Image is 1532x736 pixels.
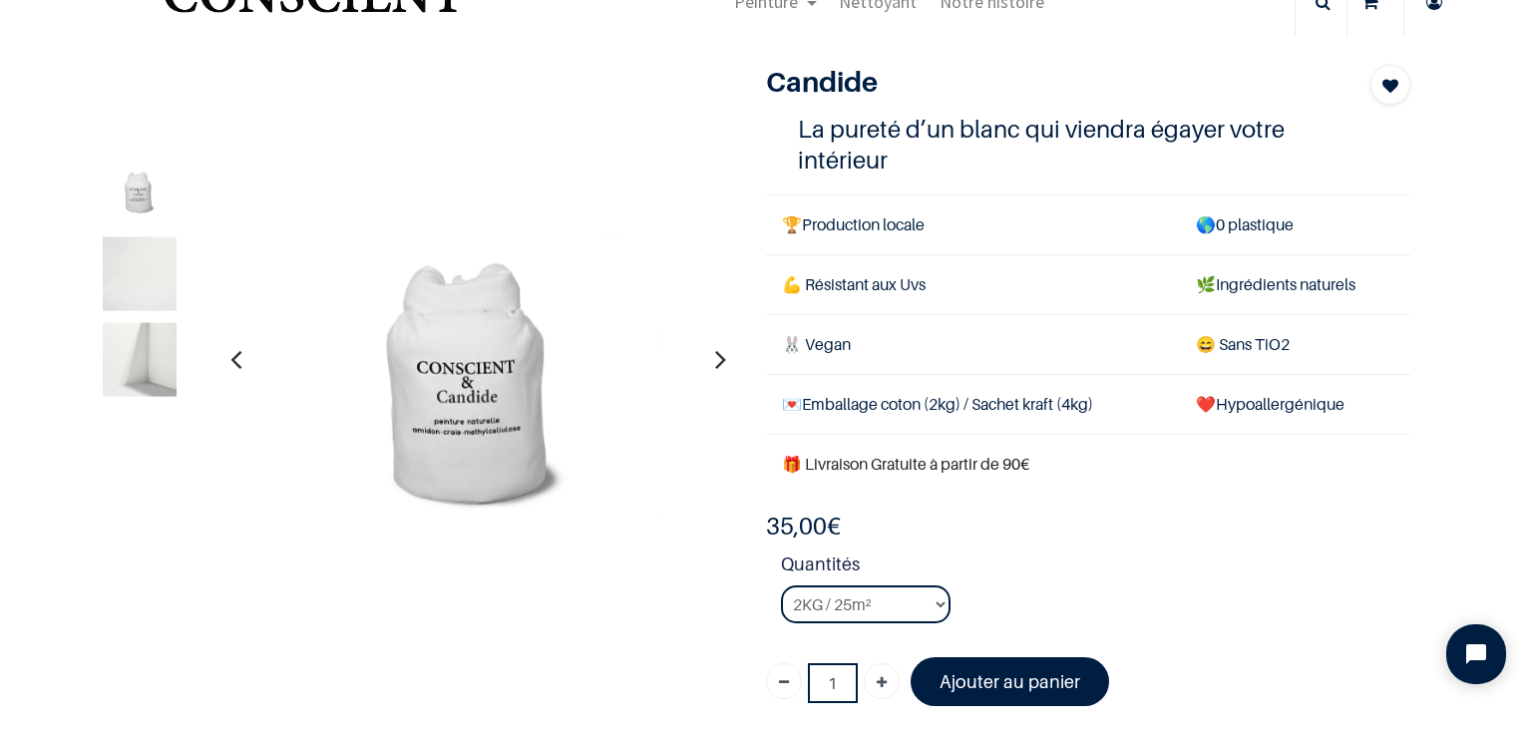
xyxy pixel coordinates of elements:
[1180,314,1410,374] td: ans TiO2
[1382,74,1398,98] span: Add to wishlist
[782,394,802,414] span: 💌
[766,663,802,699] a: Supprimer
[782,274,926,294] span: 💪 Résistant aux Uvs
[782,454,1029,474] font: 🎁 Livraison Gratuite à partir de 90€
[766,512,827,541] span: 35,00
[940,671,1080,692] font: Ajouter au panier
[766,65,1314,99] h1: Candide
[864,663,900,699] a: Ajouter
[1196,274,1216,294] span: 🌿
[766,512,841,541] b: €
[782,334,851,354] span: 🐰 Vegan
[766,194,1180,254] td: Production locale
[103,152,177,225] img: Product image
[766,375,1180,435] td: Emballage coton (2kg) / Sachet kraft (4kg)
[1180,194,1410,254] td: 0 plastique
[1196,214,1216,234] span: 🌎
[781,551,1410,585] strong: Quantités
[256,140,695,578] img: Product image
[103,323,177,397] img: Product image
[782,214,802,234] span: 🏆
[1429,607,1523,701] iframe: Tidio Chat
[911,657,1109,706] a: Ajouter au panier
[1180,254,1410,314] td: Ingrédients naturels
[798,114,1378,176] h4: La pureté d’un blanc qui viendra égayer votre intérieur
[103,237,177,311] img: Product image
[1180,375,1410,435] td: ❤️Hypoallergénique
[1370,65,1410,105] button: Add to wishlist
[1196,334,1228,354] span: 😄 S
